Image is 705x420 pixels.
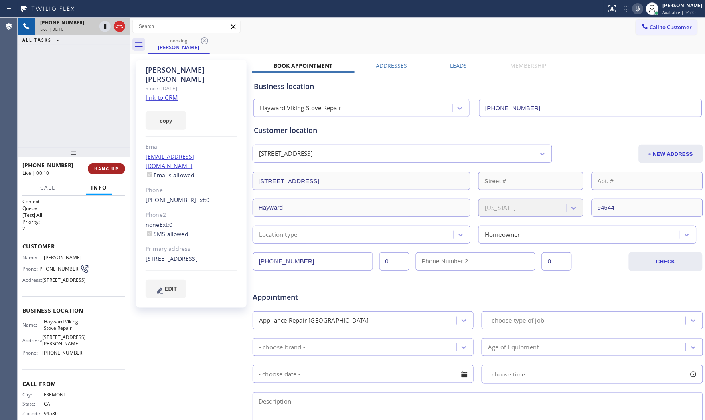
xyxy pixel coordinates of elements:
span: Call From [22,380,125,388]
input: Address [253,172,470,190]
a: [EMAIL_ADDRESS][DOMAIN_NAME] [146,153,194,170]
button: Hang up [114,21,125,32]
label: Addresses [376,62,407,69]
div: - choose brand - [259,343,305,352]
div: Phone2 [146,210,237,220]
div: - choose type of job - [488,316,548,325]
span: Live | 00:10 [22,170,49,176]
input: ZIP [592,199,703,217]
span: CA [44,401,84,407]
button: Mute [632,3,644,14]
span: Available | 34:33 [663,10,696,15]
input: Phone Number [479,99,702,117]
span: Phone: [22,350,42,356]
div: Age of Equipment [488,343,539,352]
input: Apt. # [592,172,703,190]
h2: Priority: [22,218,125,225]
div: Since: [DATE] [146,84,237,93]
span: [PHONE_NUMBER] [38,266,80,272]
label: Leads [450,62,467,69]
span: Zipcode: [22,411,44,417]
a: [PHONE_NUMBER] [146,196,197,204]
button: Call to Customer [636,20,697,35]
div: Customer location [254,125,702,136]
div: Homeowner [485,230,520,239]
h2: Queue: [22,205,125,212]
span: Business location [22,307,125,314]
span: FREMONT [44,392,84,398]
input: City [253,199,470,217]
span: Ext: 0 [197,196,210,204]
span: Call [40,184,55,191]
input: Search [133,20,240,33]
span: Name: [22,322,44,328]
span: Customer [22,242,125,250]
div: Email [146,142,237,151]
p: 2 [22,225,125,232]
span: Appointment [253,292,402,303]
button: copy [146,111,186,130]
span: 94536 [44,411,84,417]
span: Address: [22,277,42,283]
span: - choose time - [488,370,529,378]
input: Ext. [379,252,409,271]
div: Primary address [146,244,237,254]
label: SMS allowed [146,230,188,238]
button: + NEW ADDRESS [639,145,703,163]
input: - choose date - [253,365,474,383]
input: Phone Number [253,252,373,271]
button: Hold Customer [99,21,111,32]
div: Business location [254,81,702,92]
span: [PHONE_NUMBER] [42,350,84,356]
div: [STREET_ADDRESS] [146,254,237,264]
a: link to CRM [146,93,178,101]
button: Call [35,180,60,196]
div: [PERSON_NAME] [663,2,703,9]
span: State: [22,401,44,407]
div: [PERSON_NAME] [148,44,209,51]
button: CHECK [629,252,702,271]
button: Info [86,180,112,196]
span: Address: [22,337,42,343]
span: Info [91,184,107,191]
label: Membership [511,62,547,69]
input: Street # [478,172,583,190]
span: HANG UP [94,166,119,172]
div: [PERSON_NAME] [PERSON_NAME] [146,65,237,84]
label: Emails allowed [146,171,195,179]
div: none [146,220,237,239]
button: ALL TASKS [18,35,67,45]
span: EDIT [165,286,177,292]
span: Phone: [22,266,38,272]
span: [PERSON_NAME] [44,254,84,260]
span: [STREET_ADDRESS][PERSON_NAME] [42,334,86,347]
span: [PHONE_NUMBER] [40,19,84,26]
input: Phone Number 2 [416,252,536,271]
span: [PHONE_NUMBER] [22,161,73,169]
div: booking [148,38,209,44]
input: Emails allowed [147,172,152,177]
input: SMS allowed [147,231,152,236]
button: HANG UP [88,163,125,174]
label: Book Appointment [274,62,333,69]
div: Location type [259,230,298,239]
span: Live | 00:10 [40,26,63,32]
span: Name: [22,254,44,260]
h1: Context [22,198,125,205]
button: EDIT [146,280,186,298]
span: ALL TASKS [22,37,51,43]
span: City: [22,392,44,398]
span: Hayward Viking Stove Repair [44,319,84,331]
span: [STREET_ADDRESS] [42,277,86,283]
div: [STREET_ADDRESS] [259,149,313,159]
div: Phone [146,186,237,195]
div: Hayward Viking Stove Repair [260,104,341,113]
div: Vincent Nguyen [148,36,209,53]
div: Appliance Repair [GEOGRAPHIC_DATA] [259,316,369,325]
span: Call to Customer [650,24,692,31]
span: Ext: 0 [160,221,173,228]
input: Ext. 2 [542,252,572,271]
p: [Test] All [22,212,125,218]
